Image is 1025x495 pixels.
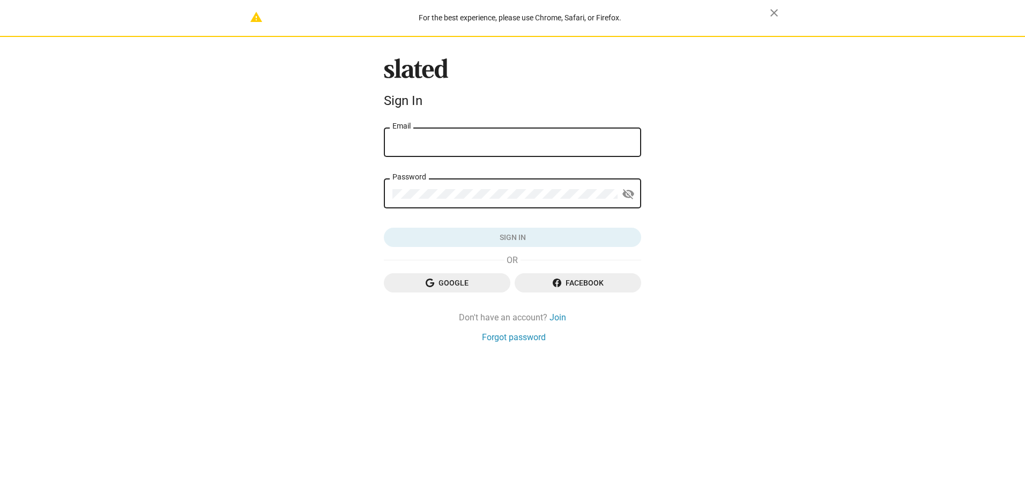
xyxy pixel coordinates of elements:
mat-icon: visibility_off [622,186,635,202]
span: Google [392,273,502,292]
button: Show password [618,184,639,205]
div: For the best experience, please use Chrome, Safari, or Firefox. [270,11,770,25]
mat-icon: close [768,6,781,19]
div: Don't have an account? [384,312,641,323]
button: Google [384,273,510,292]
sl-branding: Sign In [384,58,641,113]
button: Facebook [515,273,641,292]
span: Facebook [523,273,633,292]
a: Join [549,312,566,323]
a: Forgot password [482,332,546,343]
div: Sign In [384,93,641,108]
mat-icon: warning [250,11,263,24]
